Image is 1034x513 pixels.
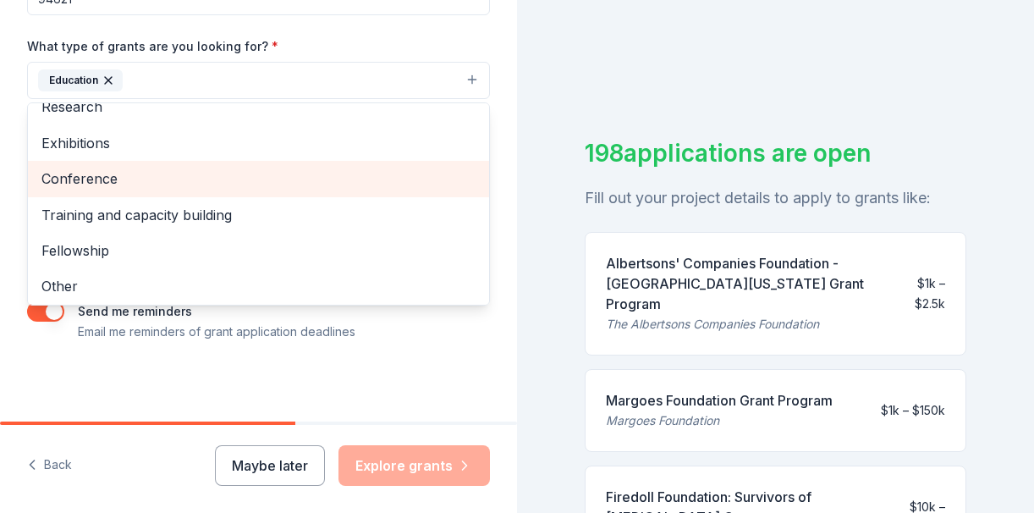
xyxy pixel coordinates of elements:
[41,132,476,154] span: Exhibitions
[41,204,476,226] span: Training and capacity building
[27,62,490,99] button: Education
[41,96,476,118] span: Research
[41,168,476,190] span: Conference
[27,102,490,306] div: Education
[41,275,476,297] span: Other
[38,69,123,91] div: Education
[41,240,476,262] span: Fellowship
